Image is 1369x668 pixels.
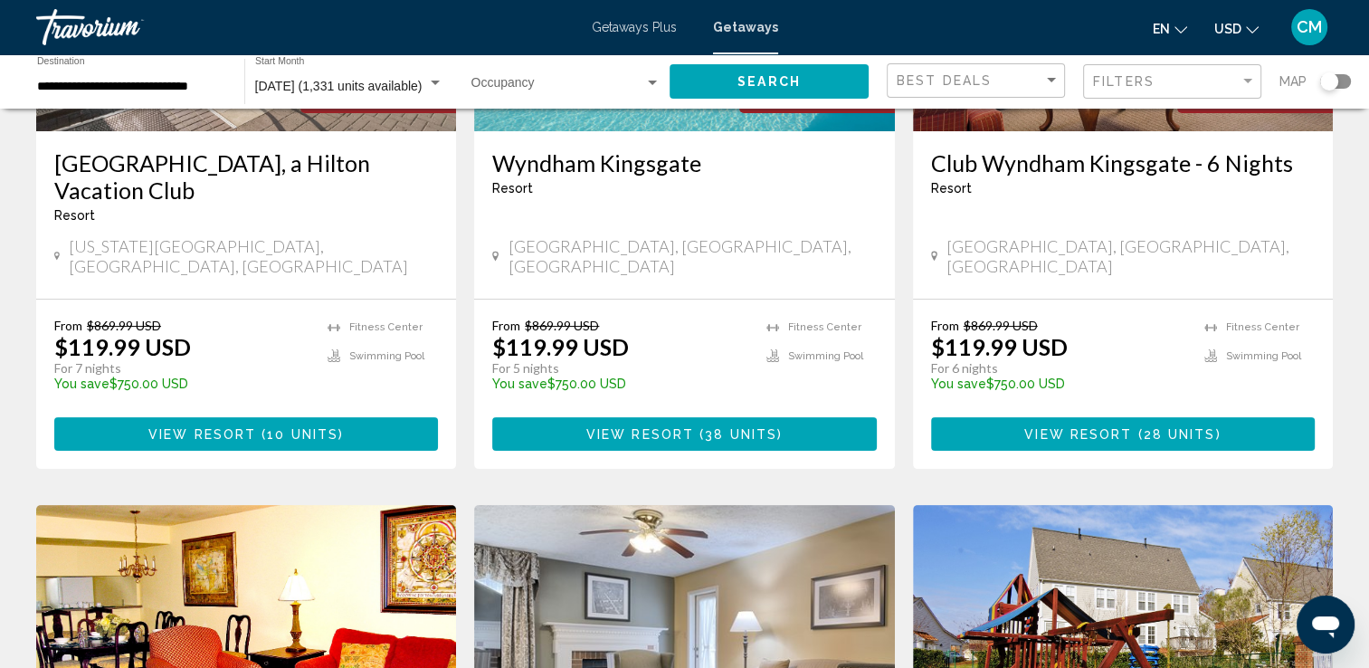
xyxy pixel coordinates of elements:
a: Wyndham Kingsgate [492,149,876,177]
span: USD [1214,22,1241,36]
span: 10 units [267,427,338,442]
button: View Resort(10 units) [54,417,438,451]
button: View Resort(28 units) [931,417,1315,451]
span: Resort [492,181,533,196]
span: Search [737,75,801,90]
span: 28 units [1144,427,1216,442]
span: $869.99 USD [964,318,1038,333]
button: User Menu [1286,8,1333,46]
span: Swimming Pool [1226,350,1301,362]
p: $750.00 USD [492,377,747,391]
span: You save [54,377,109,391]
span: [GEOGRAPHIC_DATA], [GEOGRAPHIC_DATA], [GEOGRAPHIC_DATA] [509,236,877,276]
span: From [492,318,520,333]
span: Map [1279,69,1307,94]
span: Fitness Center [1226,321,1299,333]
span: View Resort [148,427,256,442]
span: You save [931,377,986,391]
a: Club Wyndham Kingsgate - 6 Nights [931,149,1315,177]
span: Fitness Center [788,321,861,333]
span: View Resort [586,427,694,442]
span: From [931,318,959,333]
span: You save [492,377,547,391]
button: View Resort(38 units) [492,417,876,451]
button: Filter [1083,63,1261,100]
span: Resort [54,208,95,223]
span: [US_STATE][GEOGRAPHIC_DATA], [GEOGRAPHIC_DATA], [GEOGRAPHIC_DATA] [69,236,438,276]
span: ( ) [694,427,783,442]
span: [GEOGRAPHIC_DATA], [GEOGRAPHIC_DATA], [GEOGRAPHIC_DATA] [946,236,1315,276]
p: For 6 nights [931,360,1186,377]
span: ( ) [1132,427,1221,442]
span: Fitness Center [349,321,423,333]
span: en [1153,22,1170,36]
a: [GEOGRAPHIC_DATA], a Hilton Vacation Club [54,149,438,204]
p: $119.99 USD [54,333,191,360]
mat-select: Sort by [897,73,1060,89]
a: Travorium [36,9,574,45]
span: ( ) [256,427,344,442]
button: Change language [1153,15,1187,42]
a: Getaways Plus [592,20,677,34]
p: $750.00 USD [931,377,1186,391]
p: $750.00 USD [54,377,309,391]
span: Swimming Pool [788,350,863,362]
a: Getaways [713,20,778,34]
p: For 7 nights [54,360,309,377]
span: Resort [931,181,972,196]
p: For 5 nights [492,360,747,377]
p: $119.99 USD [931,333,1068,360]
span: Best Deals [897,73,992,88]
span: CM [1297,18,1322,36]
span: $869.99 USD [525,318,599,333]
span: $869.99 USD [87,318,161,333]
span: [DATE] (1,331 units available) [255,79,423,93]
button: Change currency [1214,15,1259,42]
span: View Resort [1024,427,1132,442]
span: From [54,318,82,333]
button: Search [670,64,869,98]
span: Swimming Pool [349,350,424,362]
p: $119.99 USD [492,333,629,360]
span: 38 units [705,427,777,442]
span: Filters [1093,74,1155,89]
iframe: Button to launch messaging window [1297,596,1355,654]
